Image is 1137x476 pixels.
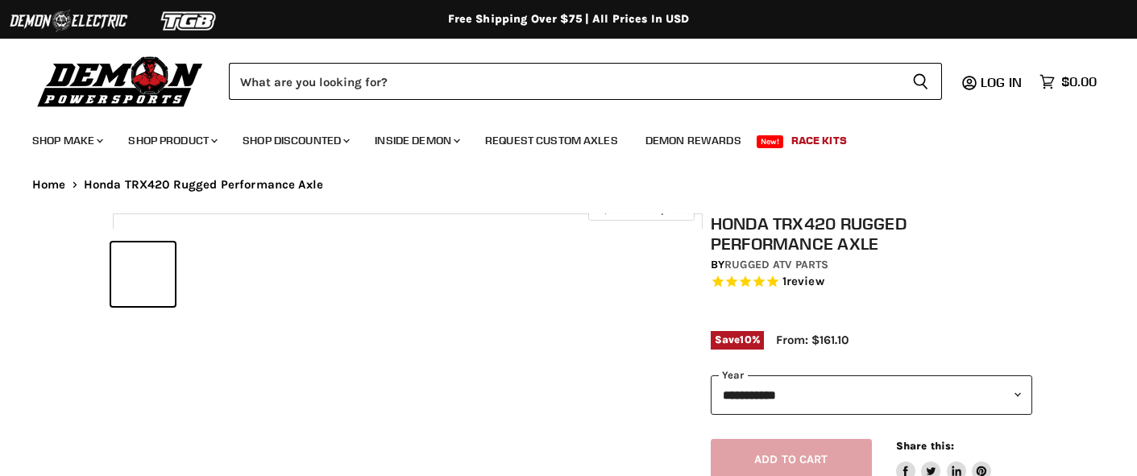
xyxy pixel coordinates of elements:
span: 10 [740,333,751,346]
span: $0.00 [1061,74,1097,89]
a: Shop Make [20,124,113,157]
span: Honda TRX420 Rugged Performance Axle [84,178,323,192]
a: Demon Rewards [633,124,753,157]
button: Honda TRX420 Rugged Performance Axle thumbnail [317,242,380,306]
span: From: $161.10 [776,333,849,347]
a: $0.00 [1031,70,1105,93]
a: Rugged ATV Parts [724,258,828,271]
span: Save % [711,331,764,349]
select: year [711,375,1032,415]
div: by [711,256,1032,274]
button: Honda TRX420 Rugged Performance Axle thumbnail [180,242,243,306]
span: Rated 5.0 out of 5 stars 1 reviews [711,274,1032,291]
img: TGB Logo 2 [129,6,250,36]
a: Home [32,178,66,192]
a: Request Custom Axles [473,124,630,157]
a: Log in [973,75,1031,89]
button: Search [899,63,942,100]
span: New! [757,135,784,148]
img: Demon Powersports [32,52,209,110]
input: Search [229,63,899,100]
h1: Honda TRX420 Rugged Performance Axle [711,213,1032,254]
form: Product [229,63,942,100]
span: review [786,275,824,289]
span: Share this: [896,440,954,452]
a: Inside Demon [363,124,470,157]
button: Honda TRX420 Rugged Performance Axle thumbnail [111,242,175,306]
button: Honda TRX420 Rugged Performance Axle thumbnail [385,242,449,306]
img: Demon Electric Logo 2 [8,6,129,36]
span: 1 reviews [782,275,824,289]
span: Log in [981,74,1022,90]
a: Shop Product [116,124,227,157]
a: Race Kits [779,124,859,157]
ul: Main menu [20,118,1093,157]
span: Click to expand [596,203,686,215]
a: Shop Discounted [230,124,359,157]
button: Honda TRX420 Rugged Performance Axle thumbnail [248,242,312,306]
